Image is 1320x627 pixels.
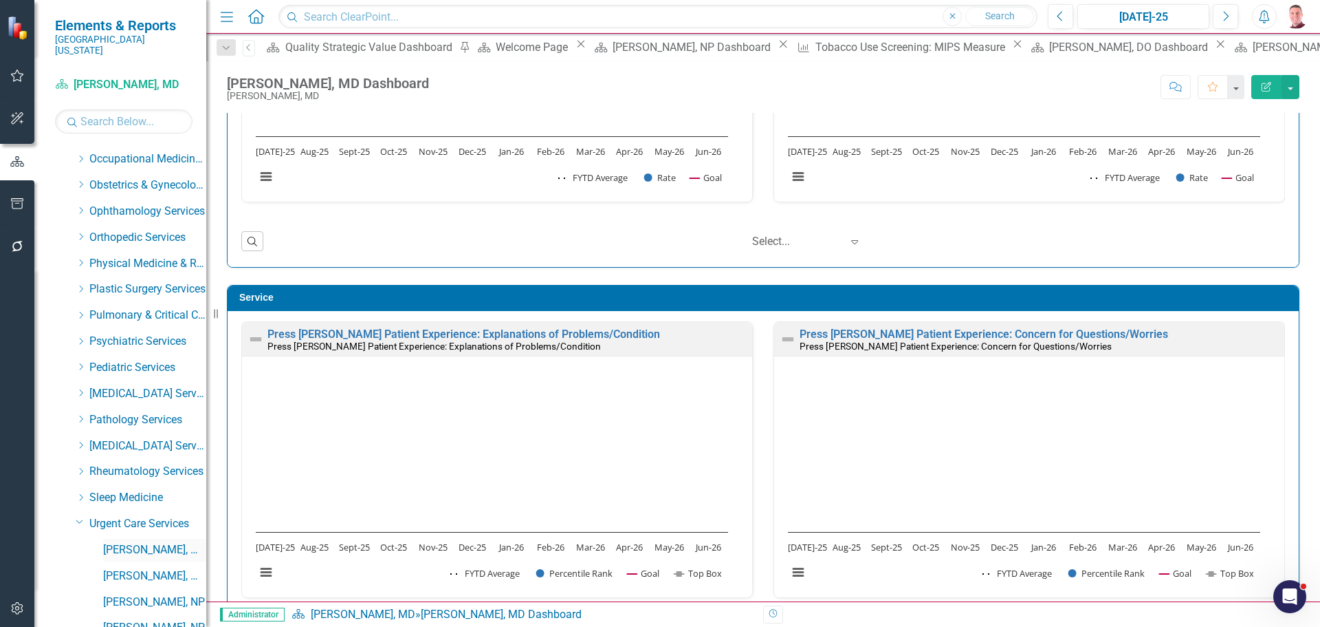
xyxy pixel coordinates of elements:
text: Dec-25 [991,145,1018,158]
span: Elements & Reports [55,17,192,34]
a: Plastic Surgery Services [89,281,206,297]
div: Welcome Page [496,39,572,56]
text: Apr-26 [1148,541,1175,553]
a: Pediatric Services [89,360,206,376]
a: [PERSON_NAME], MD [311,608,415,621]
text: Feb-26 [537,541,564,553]
div: Tobacco Use Screening: MIPS Measure [815,39,1009,56]
text: Sept-25 [339,541,370,553]
a: Tobacco Use Screening: MIPS Measure [792,39,1009,56]
button: Show Percentile Rank [1068,567,1145,580]
small: Press [PERSON_NAME] Patient Experience: Concern for Questions/Worries [800,341,1112,352]
text: [DATE]-25 [256,541,295,553]
svg: Interactive chart [781,370,1267,594]
a: [PERSON_NAME], MD [103,568,206,584]
text: Mar-26 [576,145,605,158]
button: Show Top Box [1207,567,1254,580]
text: Sept-25 [871,145,902,158]
button: [DATE]-25 [1077,4,1209,29]
img: Not Defined [247,331,264,348]
text: Apr-26 [1148,145,1175,158]
h3: Service [239,293,1292,303]
text: [DATE]-25 [788,541,827,553]
text: [DATE]-25 [256,145,295,158]
div: Chart. Highcharts interactive chart. [249,370,745,594]
text: Jun-26 [1226,541,1253,553]
a: [PERSON_NAME], NP Dashboard [590,39,775,56]
text: Nov-25 [951,145,980,158]
text: Sept-25 [871,541,902,553]
svg: Interactive chart [249,370,735,594]
text: Jan-26 [1030,541,1056,553]
text: Sept-25 [339,145,370,158]
a: Physical Medicine & Rehabilitation Services [89,256,206,272]
text: Apr-26 [616,541,643,553]
text: Jan-26 [1030,145,1056,158]
button: View chart menu, Chart [789,563,808,582]
button: Show FYTD Average [450,567,521,580]
small: Press [PERSON_NAME] Patient Experience: Explanations of Problems/Condition [267,341,601,352]
input: Search ClearPoint... [278,5,1037,29]
text: Dec-25 [991,541,1018,553]
div: Quality Strategic Value Dashboard [285,39,456,56]
a: Press [PERSON_NAME] Patient Experience: Concern for Questions/Worries [800,328,1168,341]
a: [MEDICAL_DATA] Services [89,386,206,402]
a: Urgent Care Services [89,516,206,532]
a: Rheumatology Services [89,464,206,480]
a: Pulmonary & Critical Care Services [89,308,206,323]
text: May-26 [1187,145,1216,158]
text: Dec-25 [459,541,486,553]
text: May-26 [654,145,684,158]
a: [PERSON_NAME], DO Dashboard [1026,39,1211,56]
span: Search [985,10,1015,21]
text: Jun-26 [694,541,721,553]
a: Welcome Page [473,39,572,56]
text: Aug-25 [833,541,861,553]
button: View chart menu, Chart [256,563,276,582]
a: Quality Strategic Value Dashboard [262,39,456,56]
button: Show Rate [644,171,676,184]
text: Aug-25 [833,145,861,158]
text: May-26 [654,541,684,553]
text: Mar-26 [576,541,605,553]
a: Occupational Medicine Services [89,151,206,167]
text: Mar-26 [1108,145,1137,158]
div: [PERSON_NAME], DO Dashboard [1049,39,1212,56]
a: Pathology Services [89,412,206,428]
button: Show FYTD Average [982,567,1053,580]
a: [PERSON_NAME], MD [55,77,192,93]
div: Chart. Highcharts interactive chart. [781,370,1277,594]
text: Aug-25 [300,145,329,158]
a: Sleep Medicine [89,490,206,506]
button: Show Top Box [674,567,722,580]
a: Orthopedic Services [89,230,206,246]
small: [GEOGRAPHIC_DATA][US_STATE] [55,34,192,56]
text: Nov-25 [419,541,448,553]
text: Feb-26 [1069,145,1097,158]
button: Show Percentile Rank [536,567,613,580]
div: Double-Click to Edit [241,321,753,598]
text: Oct-25 [912,541,939,553]
button: Show FYTD Average [1090,171,1161,184]
button: View chart menu, Chart [789,167,808,187]
a: [MEDICAL_DATA] Services [89,438,206,454]
a: [PERSON_NAME], MD [103,542,206,558]
div: [PERSON_NAME], NP Dashboard [613,39,775,56]
img: David Richard [1284,4,1308,29]
text: Oct-25 [380,541,407,553]
div: [PERSON_NAME], MD [227,91,429,101]
text: Oct-25 [380,145,407,158]
button: Show Goal [1159,567,1191,580]
text: Nov-25 [951,541,980,553]
img: Not Defined [780,331,796,348]
text: Jan-26 [498,541,524,553]
text: May-26 [1187,541,1216,553]
text: Aug-25 [300,541,329,553]
div: [DATE]-25 [1082,9,1204,25]
span: Administrator [220,608,285,621]
text: Apr-26 [616,145,643,158]
img: ClearPoint Strategy [7,16,31,40]
text: Feb-26 [537,145,564,158]
button: View chart menu, Chart [256,167,276,187]
text: Jan-26 [498,145,524,158]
